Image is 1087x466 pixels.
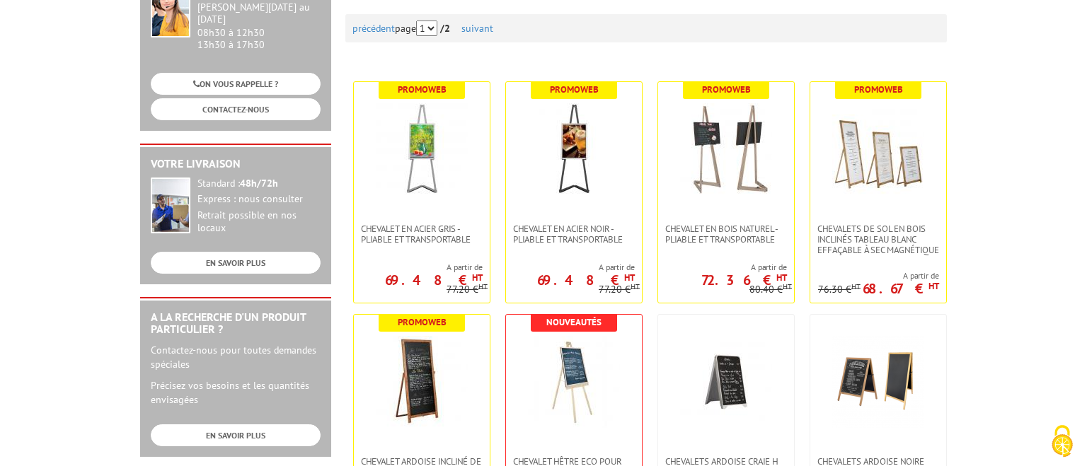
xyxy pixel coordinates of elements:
[702,83,751,95] b: Promoweb
[447,284,488,295] p: 77.20 €
[398,316,447,328] b: Promoweb
[197,209,321,235] div: Retrait possible en nos locaux
[599,284,640,295] p: 77.20 €
[461,22,493,35] a: suivant
[151,177,190,233] img: widget-livraison.jpg
[352,14,940,42] div: page
[151,424,321,446] a: EN SAVOIR PLUS
[376,336,468,428] img: Chevalet Ardoise incliné de sol
[749,284,792,295] p: 80.40 €
[197,177,321,190] div: Standard :
[658,262,787,273] span: A partir de
[398,83,447,95] b: Promoweb
[151,158,321,170] h2: Votre livraison
[506,223,642,245] a: Chevalet en Acier noir - Pliable et transportable
[513,223,635,245] span: Chevalet en Acier noir - Pliable et transportable
[832,336,924,428] img: Chevalets Ardoise Noire écriture à la craie
[631,281,640,291] sup: HT
[818,284,861,295] p: 76.30 €
[624,272,635,284] sup: HT
[854,83,903,95] b: Promoweb
[197,193,321,206] div: Express : nous consulter
[776,272,787,284] sup: HT
[665,223,787,245] span: Chevalet en bois naturel - Pliable et transportable
[151,98,321,120] a: CONTACTEZ-NOUS
[444,22,450,35] span: 2
[550,83,599,95] b: Promoweb
[546,316,602,328] b: Nouveautés
[680,336,772,428] img: Chevalets ardoise craie H 83 cm
[240,177,278,190] strong: 48h/72h
[151,252,321,274] a: EN SAVOIR PLUS
[478,281,488,291] sup: HT
[197,1,321,25] div: [PERSON_NAME][DATE] au [DATE]
[385,276,483,284] p: 69.48 €
[537,276,635,284] p: 69.48 €
[528,103,620,195] img: Chevalet en Acier noir - Pliable et transportable
[151,311,321,336] h2: A la recherche d'un produit particulier ?
[810,223,946,255] a: Chevalets de sol en bois inclinés tableau blanc effaçable à sec magnétique
[151,378,321,407] p: Précisez vos besoins et les quantités envisagées
[506,262,635,273] span: A partir de
[354,223,490,245] a: Chevalet en Acier gris - Pliable et transportable
[197,1,321,50] div: 08h30 à 12h30 13h30 à 17h30
[817,223,939,255] span: Chevalets de sol en bois inclinés tableau blanc effaçable à sec magnétique
[680,103,772,195] img: Chevalet en bois naturel - Pliable et transportable
[376,103,468,195] img: Chevalet en Acier gris - Pliable et transportable
[928,280,939,292] sup: HT
[863,284,939,293] p: 68.67 €
[1045,424,1080,459] img: Cookies (fenêtre modale)
[783,281,792,291] sup: HT
[851,281,861,291] sup: HT
[528,336,620,428] img: Chevalet hêtre ECO pour cadres & tableaux
[354,262,483,273] span: A partir de
[361,223,483,245] span: Chevalet en Acier gris - Pliable et transportable
[832,103,924,195] img: Chevalets de sol en bois inclinés tableau blanc effaçable à sec magnétique
[818,270,939,281] span: A partir de
[352,22,395,35] a: précédent
[440,22,459,35] strong: /
[1037,418,1087,466] button: Cookies (fenêtre modale)
[658,223,794,245] a: Chevalet en bois naturel - Pliable et transportable
[472,272,483,284] sup: HT
[151,343,321,371] p: Contactez-nous pour toutes demandes spéciales
[701,276,787,284] p: 72.36 €
[151,73,321,95] a: ON VOUS RAPPELLE ?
